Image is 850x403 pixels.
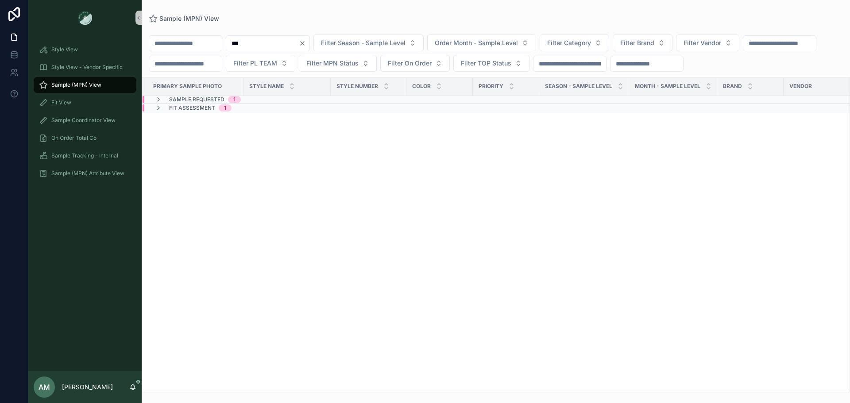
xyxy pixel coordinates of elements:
div: 1 [233,96,236,103]
button: Select Button [226,55,295,72]
span: Sample Tracking - Internal [51,152,118,159]
span: Color [412,83,431,90]
span: Fit Assessment [169,104,215,111]
a: Sample (MPN) View [149,14,219,23]
span: Style Name [249,83,284,90]
div: scrollable content [28,35,142,193]
img: App logo [78,11,92,25]
span: Season - Sample Level [545,83,612,90]
span: Filter PL TEAM [233,59,277,68]
span: Sample (MPN) View [159,14,219,23]
button: Select Button [313,35,424,51]
span: Style Number [336,83,378,90]
button: Select Button [427,35,536,51]
span: AM [39,382,50,392]
div: 1 [224,104,226,111]
span: Filter Vendor [684,38,721,47]
span: Filter Season - Sample Level [321,38,406,47]
a: Sample (MPN) Attribute View [34,165,136,181]
span: Brand [723,83,742,90]
span: Sample Requested [169,96,224,103]
button: Select Button [380,55,450,72]
span: Filter Brand [620,38,654,47]
a: Style View [34,42,136,58]
a: Fit View [34,95,136,111]
span: Style View [51,46,78,53]
button: Select Button [676,35,739,51]
span: Vendor [789,83,812,90]
a: Sample (MPN) View [34,77,136,93]
span: Filter TOP Status [461,59,511,68]
span: PRIMARY SAMPLE PHOTO [153,83,222,90]
span: Filter On Order [388,59,432,68]
button: Select Button [540,35,609,51]
a: Sample Coordinator View [34,112,136,128]
span: Sample (MPN) View [51,81,101,88]
button: Select Button [299,55,377,72]
span: Fit View [51,99,71,106]
span: Sample (MPN) Attribute View [51,170,124,177]
a: Sample Tracking - Internal [34,148,136,164]
span: Filter MPN Status [306,59,359,68]
span: PRIORITY [479,83,503,90]
span: Sample Coordinator View [51,117,116,124]
button: Select Button [453,55,529,72]
span: Order Month - Sample Level [435,38,518,47]
span: Style View - Vendor Specific [51,64,123,71]
a: Style View - Vendor Specific [34,59,136,75]
span: MONTH - SAMPLE LEVEL [635,83,700,90]
p: [PERSON_NAME] [62,383,113,391]
span: Filter Category [547,38,591,47]
button: Select Button [613,35,672,51]
button: Clear [299,40,309,47]
a: On Order Total Co [34,130,136,146]
span: On Order Total Co [51,134,97,142]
